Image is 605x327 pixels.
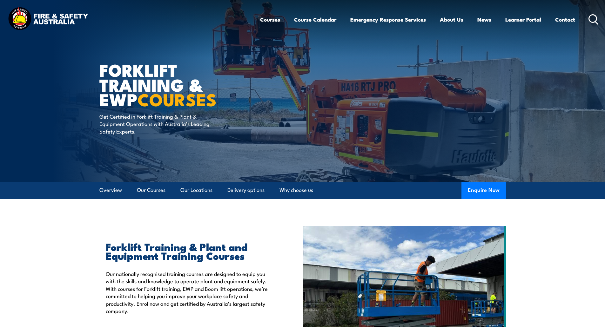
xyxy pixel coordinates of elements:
a: Contact [555,11,575,28]
a: Course Calendar [294,11,336,28]
a: Why choose us [279,182,313,199]
p: Get Certified in Forklift Training & Plant & Equipment Operations with Australia’s Leading Safety... [99,113,215,135]
a: Delivery options [227,182,265,199]
a: About Us [440,11,463,28]
h2: Forklift Training & Plant and Equipment Training Courses [106,242,273,260]
a: Overview [99,182,122,199]
a: News [477,11,491,28]
a: Emergency Response Services [350,11,426,28]
a: Courses [260,11,280,28]
p: Our nationally recognised training courses are designed to equip you with the skills and knowledg... [106,270,273,314]
strong: COURSES [138,86,217,112]
a: Our Locations [180,182,212,199]
button: Enquire Now [461,182,506,199]
a: Learner Portal [505,11,541,28]
h1: Forklift Training & EWP [99,62,256,107]
a: Our Courses [137,182,165,199]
